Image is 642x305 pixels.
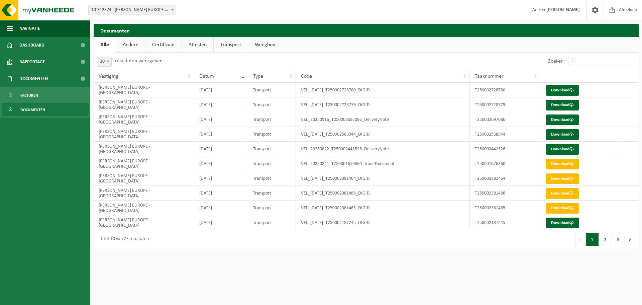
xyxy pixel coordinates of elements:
[94,97,194,112] td: [PERSON_NAME] EUROPE - [GEOGRAPHIC_DATA]
[546,203,579,214] a: Download
[248,156,296,171] td: Transport
[470,186,540,201] td: T250002381486
[199,74,214,79] span: Datum
[19,70,48,87] span: Documenten
[194,156,248,171] td: [DATE]
[99,74,118,79] span: Vestiging
[546,144,579,155] a: Download
[97,233,149,245] div: 1 tot 10 van 27 resultaten
[19,37,44,54] span: Dashboard
[94,171,194,186] td: [PERSON_NAME] EUROPE - [GEOGRAPHIC_DATA]
[586,233,599,246] button: 1
[248,186,296,201] td: Transport
[94,37,116,53] a: Alle
[194,186,248,201] td: [DATE]
[296,142,470,156] td: VEL_20250822_T250002441526_DeliveryNote
[2,103,89,116] a: Documenten
[296,156,470,171] td: VEL_20250821_T250001676860_TradeDocument
[94,127,194,142] td: [PERSON_NAME] EUROPE - [GEOGRAPHIC_DATA]
[194,201,248,215] td: [DATE]
[546,129,579,140] a: Download
[546,218,579,228] a: Download
[599,233,612,246] button: 2
[470,201,540,215] td: T250002381465
[248,215,296,230] td: Transport
[248,142,296,156] td: Transport
[194,215,248,230] td: [DATE]
[214,37,248,53] a: Transport
[470,215,540,230] td: T250002187245
[88,5,176,15] span: 10-912374 - FIKE EUROPE - HERENTALS
[248,127,296,142] td: Transport
[97,57,111,66] span: 10
[19,20,40,37] span: Navigatie
[470,171,540,186] td: T250002381464
[94,24,639,37] h2: Documenten
[546,85,579,96] a: Download
[548,59,565,64] label: Zoeken:
[546,100,579,110] a: Download
[546,115,579,125] a: Download
[248,201,296,215] td: Transport
[94,186,194,201] td: [PERSON_NAME] EUROPE - [GEOGRAPHIC_DATA]
[625,233,635,246] button: Next
[470,156,540,171] td: T250001676860
[115,58,163,64] label: resultaten weergeven
[296,201,470,215] td: VEL_[DATE]_T250002381465_DIGID
[20,103,45,116] span: Documenten
[296,83,470,97] td: VEL_[DATE]_T250002728780_DIGID
[470,142,540,156] td: T250002441526
[546,173,579,184] a: Download
[470,127,540,142] td: T250002568944
[248,171,296,186] td: Transport
[194,83,248,97] td: [DATE]
[248,97,296,112] td: Transport
[248,37,282,53] a: Weegbon
[296,186,470,201] td: VEL_[DATE]_T250002381486_DIGID
[94,215,194,230] td: [PERSON_NAME] EUROPE - [GEOGRAPHIC_DATA]
[248,83,296,97] td: Transport
[612,233,625,246] button: 3
[94,201,194,215] td: [PERSON_NAME] EUROPE - [GEOGRAPHIC_DATA]
[145,37,182,53] a: Certificaat
[253,74,263,79] span: Type
[470,83,540,97] td: T250002728780
[94,112,194,127] td: [PERSON_NAME] EUROPE - [GEOGRAPHIC_DATA]
[194,171,248,186] td: [DATE]
[296,215,470,230] td: VEL_[DATE]_T250002187245_DIGID
[94,156,194,171] td: [PERSON_NAME] EUROPE - [GEOGRAPHIC_DATA]
[296,127,470,142] td: VEL_[DATE]_T250002568944_DIGID
[194,112,248,127] td: [DATE]
[546,7,580,12] strong: [PERSON_NAME]
[546,159,579,169] a: Download
[546,188,579,199] a: Download
[94,142,194,156] td: [PERSON_NAME] EUROPE - [GEOGRAPHIC_DATA]
[296,97,470,112] td: VEL_[DATE]_T250002728779_DIGID
[575,233,586,246] button: Previous
[19,54,45,70] span: Rapportage
[475,74,504,79] span: Taaknummer
[89,5,176,15] span: 10-912374 - FIKE EUROPE - HERENTALS
[296,171,470,186] td: VEL_[DATE]_T250002381464_DIGID
[182,37,213,53] a: Attesten
[194,97,248,112] td: [DATE]
[296,112,470,127] td: VEL_20250916_T250002697086_DeliveryNote
[97,57,112,67] span: 10
[194,127,248,142] td: [DATE]
[94,83,194,97] td: [PERSON_NAME] EUROPE - [GEOGRAPHIC_DATA]
[470,97,540,112] td: T250002728779
[116,37,145,53] a: Andere
[2,89,89,101] a: Facturen
[20,89,38,102] span: Facturen
[470,112,540,127] td: T250002697086
[194,142,248,156] td: [DATE]
[248,112,296,127] td: Transport
[301,74,312,79] span: Code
